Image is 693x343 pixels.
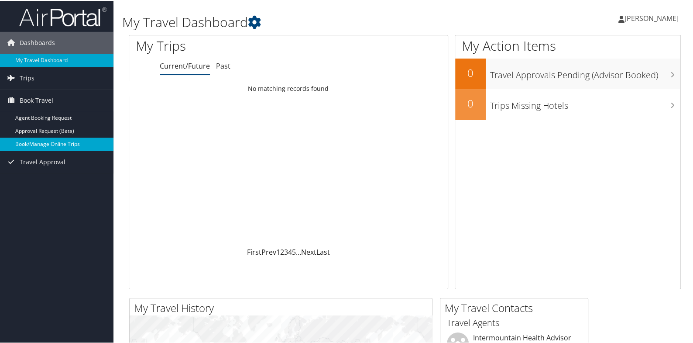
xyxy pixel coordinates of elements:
a: [PERSON_NAME] [618,4,687,31]
h2: My Travel History [134,300,432,315]
td: No matching records found [129,80,448,96]
span: Dashboards [20,31,55,53]
h2: My Travel Contacts [445,300,588,315]
span: … [296,246,301,256]
a: 5 [292,246,296,256]
h2: 0 [455,65,486,80]
a: 3 [284,246,288,256]
a: Past [216,60,230,70]
a: 1 [276,246,280,256]
h1: My Trips [136,36,309,54]
img: airportal-logo.png [19,6,106,26]
h2: 0 [455,95,486,110]
a: 2 [280,246,284,256]
a: 0Travel Approvals Pending (Advisor Booked) [455,58,680,88]
h1: My Travel Dashboard [122,12,499,31]
a: Next [301,246,316,256]
a: First [247,246,261,256]
a: Prev [261,246,276,256]
span: [PERSON_NAME] [624,13,679,22]
h3: Travel Agents [447,316,581,328]
h1: My Action Items [455,36,680,54]
span: Trips [20,66,34,88]
a: 4 [288,246,292,256]
a: 0Trips Missing Hotels [455,88,680,119]
a: Current/Future [160,60,210,70]
span: Travel Approval [20,150,65,172]
a: Last [316,246,330,256]
h3: Trips Missing Hotels [490,94,680,111]
h3: Travel Approvals Pending (Advisor Booked) [490,64,680,80]
span: Book Travel [20,89,53,111]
